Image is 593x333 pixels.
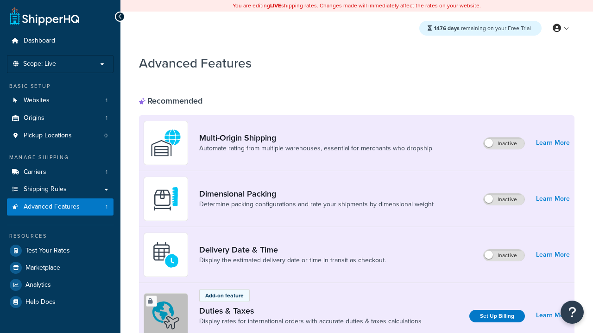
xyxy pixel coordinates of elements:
[199,317,422,326] a: Display rates for international orders with accurate duties & taxes calculations
[469,310,525,322] a: Set Up Billing
[7,198,114,216] a: Advanced Features1
[25,298,56,306] span: Help Docs
[139,96,202,106] div: Recommended
[106,114,107,122] span: 1
[104,132,107,140] span: 0
[199,133,432,143] a: Multi-Origin Shipping
[24,97,50,105] span: Websites
[106,203,107,211] span: 1
[7,198,114,216] li: Advanced Features
[24,37,55,45] span: Dashboard
[25,281,51,289] span: Analytics
[150,127,182,159] img: WatD5o0RtDAAAAAElFTkSuQmCC
[7,82,114,90] div: Basic Setup
[199,256,386,265] a: Display the estimated delivery date or time in transit as checkout.
[25,247,70,255] span: Test Your Rates
[7,32,114,49] a: Dashboard
[139,54,252,72] h1: Advanced Features
[106,97,107,105] span: 1
[205,291,244,300] p: Add-on feature
[536,192,570,205] a: Learn More
[7,110,114,127] a: Origins1
[270,1,281,10] b: LIVE
[7,154,114,161] div: Manage Shipping
[24,132,72,140] span: Pickup Locations
[7,127,114,144] a: Pickup Locations0
[199,306,422,316] a: Duties & Taxes
[199,144,432,153] a: Automate rating from multiple warehouses, essential for merchants who dropship
[7,92,114,109] a: Websites1
[24,203,80,211] span: Advanced Features
[484,250,524,261] label: Inactive
[24,168,46,176] span: Carriers
[7,232,114,240] div: Resources
[7,110,114,127] li: Origins
[7,259,114,276] a: Marketplace
[434,24,531,32] span: remaining on your Free Trial
[561,301,584,324] button: Open Resource Center
[7,277,114,293] a: Analytics
[7,92,114,109] li: Websites
[199,245,386,255] a: Delivery Date & Time
[7,294,114,310] a: Help Docs
[24,185,67,193] span: Shipping Rules
[25,264,60,272] span: Marketplace
[536,136,570,149] a: Learn More
[24,114,44,122] span: Origins
[23,60,56,68] span: Scope: Live
[199,189,434,199] a: Dimensional Packing
[106,168,107,176] span: 1
[7,164,114,181] a: Carriers1
[484,194,524,205] label: Inactive
[150,239,182,271] img: gfkeb5ejjkALwAAAABJRU5ErkJggg==
[7,164,114,181] li: Carriers
[484,138,524,149] label: Inactive
[7,242,114,259] a: Test Your Rates
[199,200,434,209] a: Determine packing configurations and rate your shipments by dimensional weight
[434,24,460,32] strong: 1476 days
[536,248,570,261] a: Learn More
[7,181,114,198] a: Shipping Rules
[536,309,570,322] a: Learn More
[7,127,114,144] li: Pickup Locations
[150,183,182,215] img: DTVBYsAAAAAASUVORK5CYII=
